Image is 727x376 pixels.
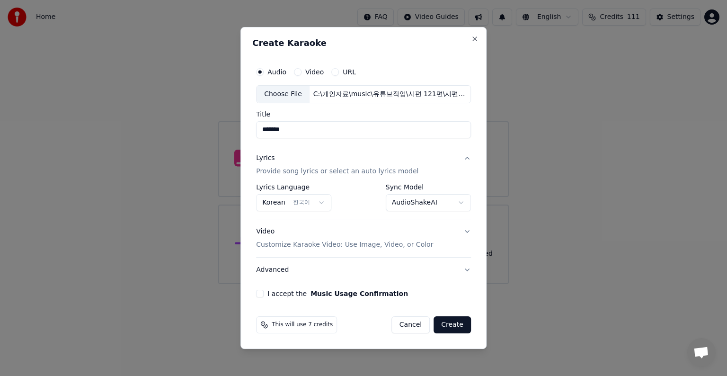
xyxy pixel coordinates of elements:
div: LyricsProvide song lyrics or select an auto lyrics model [256,184,471,219]
label: Lyrics Language [256,184,331,190]
p: Customize Karaoke Video: Use Image, Video, or Color [256,240,433,250]
button: VideoCustomize Karaoke Video: Use Image, Video, or Color [256,219,471,257]
button: Create [434,316,471,333]
label: Video [305,69,324,75]
div: Lyrics [256,153,275,163]
button: Cancel [391,316,430,333]
div: Video [256,227,433,250]
label: I accept the [267,290,408,297]
h2: Create Karaoke [252,39,475,47]
button: LyricsProvide song lyrics or select an auto lyrics model [256,146,471,184]
label: Title [256,111,471,117]
button: Advanced [256,258,471,282]
label: URL [343,69,356,75]
div: Choose File [257,86,310,103]
span: This will use 7 credits [272,321,333,329]
p: Provide song lyrics or select an auto lyrics model [256,167,418,176]
label: Sync Model [386,184,471,190]
div: C:\개인자료\music\유튜브작업\시편 121편\시편 121편.mp3 [310,90,470,99]
label: Audio [267,69,286,75]
button: I accept the [310,290,408,297]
